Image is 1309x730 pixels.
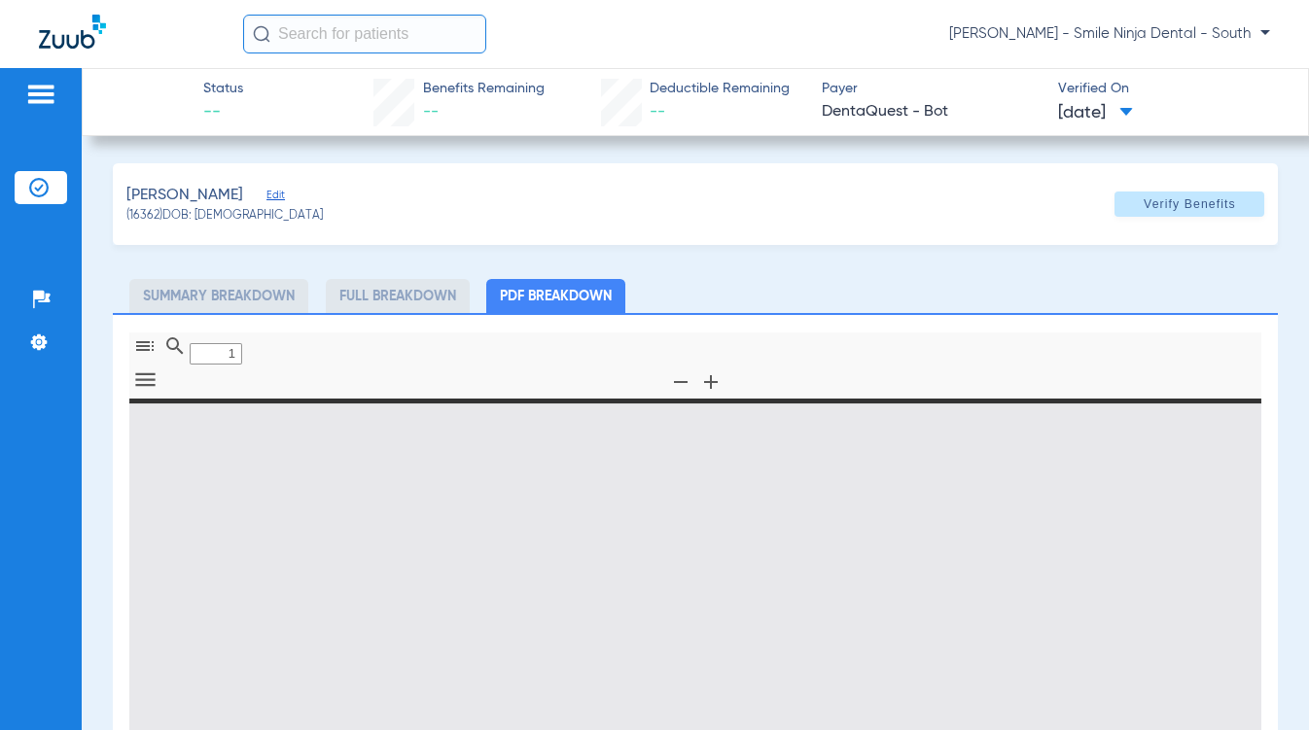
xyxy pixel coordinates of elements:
[25,83,56,106] img: hamburger-icon
[1058,101,1133,125] span: [DATE]
[1058,79,1277,99] span: Verified On
[126,184,243,208] span: [PERSON_NAME]
[243,15,486,53] input: Search for patients
[203,79,243,99] span: Status
[39,15,106,49] img: Zuub Logo
[159,346,190,361] pdf-shy-button: Find in Document
[423,104,439,120] span: --
[822,100,1041,124] span: DentaQuest - Bot
[665,382,695,397] pdf-shy-button: Zoom Out
[1144,196,1236,212] span: Verify Benefits
[159,332,192,361] button: Find in Document
[650,104,665,120] span: --
[128,368,161,395] button: Tools
[664,368,697,397] button: Zoom Out
[650,79,790,99] span: Deductible Remaining
[949,24,1270,44] span: [PERSON_NAME] - Smile Ninja Dental - South
[694,368,727,397] button: Zoom In
[266,189,284,207] span: Edit
[203,100,243,124] span: --
[695,382,725,397] pdf-shy-button: Zoom In
[129,279,308,313] li: Summary Breakdown
[486,279,625,313] li: PDF Breakdown
[822,79,1041,99] span: Payer
[126,208,323,226] span: (16362) DOB: [DEMOGRAPHIC_DATA]
[326,279,470,313] li: Full Breakdown
[253,25,270,43] img: Search Icon
[129,346,159,361] pdf-shy-button: Toggle Sidebar
[190,343,242,365] input: Page
[128,332,161,361] button: Toggle Sidebar
[423,79,545,99] span: Benefits Remaining
[132,366,159,393] svg: Tools
[1114,191,1264,217] button: Verify Benefits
